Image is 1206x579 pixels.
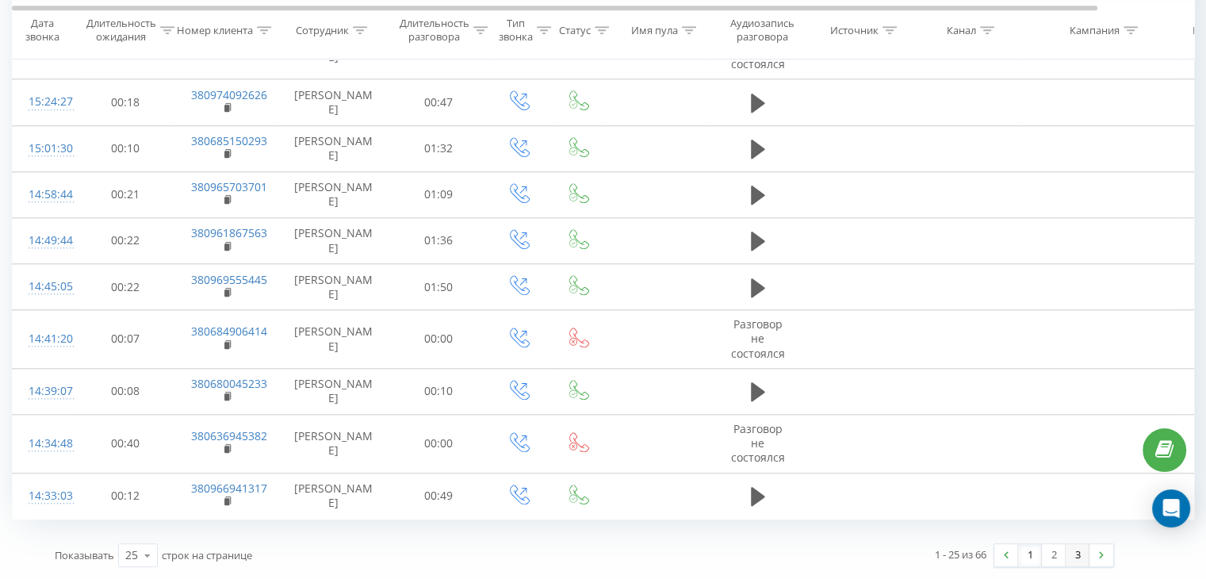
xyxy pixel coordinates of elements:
td: 00:21 [76,171,175,217]
div: 15:24:27 [29,86,60,117]
a: 380965703701 [191,179,267,194]
td: 00:22 [76,264,175,310]
div: Аудиозапись разговора [724,17,801,44]
div: Длительность ожидания [86,17,156,44]
span: Разговор не состоялся [731,316,785,360]
td: 00:12 [76,473,175,519]
td: [PERSON_NAME] [278,368,389,414]
a: 380969555445 [191,272,267,287]
div: Длительность разговора [400,17,469,44]
td: 00:49 [389,473,488,519]
a: 380966941317 [191,481,267,496]
div: 14:58:44 [29,179,60,210]
td: 00:18 [76,79,175,125]
td: 01:50 [389,264,488,310]
span: Показывать [55,548,114,562]
div: Источник [830,23,879,36]
div: Кампания [1070,23,1120,36]
span: Разговор не состоялся [731,421,785,465]
td: 01:09 [389,171,488,217]
a: 380974092626 [191,87,267,102]
a: 3 [1066,544,1089,566]
div: 14:39:07 [29,376,60,407]
div: 14:45:05 [29,271,60,302]
div: 14:41:20 [29,324,60,355]
div: Канал [947,23,976,36]
a: 380636945382 [191,428,267,443]
div: 14:49:44 [29,225,60,256]
div: 14:34:48 [29,428,60,459]
div: 15:01:30 [29,133,60,164]
td: 00:08 [76,368,175,414]
div: Open Intercom Messenger [1152,489,1190,527]
td: [PERSON_NAME] [278,171,389,217]
a: 380961867563 [191,225,267,240]
td: [PERSON_NAME] [278,125,389,171]
td: 00:10 [389,368,488,414]
a: 380684906414 [191,324,267,339]
td: 00:40 [76,415,175,474]
td: [PERSON_NAME] [278,264,389,310]
td: 01:36 [389,217,488,263]
td: [PERSON_NAME] [278,217,389,263]
div: 14:33:03 [29,481,60,512]
div: Сотрудник [296,23,349,36]
td: 01:32 [389,125,488,171]
div: Дата звонка [13,17,71,44]
td: 00:00 [389,415,488,474]
span: строк на странице [162,548,252,562]
td: [PERSON_NAME] [278,79,389,125]
td: 00:00 [389,310,488,369]
td: 00:47 [389,79,488,125]
td: [PERSON_NAME] [278,415,389,474]
td: 00:10 [76,125,175,171]
td: [PERSON_NAME] [278,310,389,369]
td: [PERSON_NAME] [278,473,389,519]
div: 1 - 25 из 66 [935,546,986,562]
td: 00:07 [76,310,175,369]
a: 380685150293 [191,133,267,148]
div: Тип звонка [499,17,533,44]
div: Имя пула [631,23,678,36]
a: 380680045233 [191,376,267,391]
div: Номер клиента [177,23,253,36]
div: 25 [125,547,138,563]
div: Статус [559,23,591,36]
td: 00:22 [76,217,175,263]
a: 2 [1042,544,1066,566]
a: 1 [1018,544,1042,566]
